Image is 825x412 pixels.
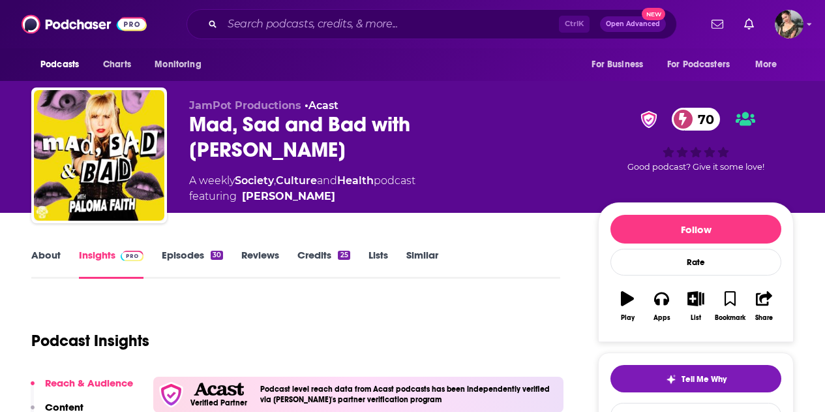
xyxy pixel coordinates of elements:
a: 70 [672,108,721,131]
button: open menu [582,52,659,77]
span: Monitoring [155,55,201,74]
span: Charts [103,55,131,74]
img: Acast [194,383,243,396]
a: Episodes30 [162,249,223,279]
span: Ctrl K [559,16,590,33]
div: Rate [610,249,781,276]
a: Acast [308,99,338,112]
div: Play [621,314,635,322]
h4: Podcast level reach data from Acast podcasts has been independently verified via [PERSON_NAME]'s ... [260,385,558,404]
a: Show notifications dropdown [739,13,759,35]
a: Similar [406,249,438,279]
span: New [642,8,665,20]
div: Share [755,314,773,322]
img: Podchaser - Follow, Share and Rate Podcasts [22,12,147,37]
a: Charts [95,52,139,77]
button: Show profile menu [775,10,803,39]
img: Mad, Sad and Bad with Paloma Faith [34,90,164,221]
span: • [305,99,338,112]
button: Follow [610,215,781,244]
a: Show notifications dropdown [706,13,728,35]
div: Search podcasts, credits, & more... [187,9,677,39]
button: open menu [31,52,96,77]
div: Bookmark [715,314,745,322]
button: Apps [644,283,678,330]
div: verified Badge70Good podcast? Give it some love! [598,99,794,181]
img: verified Badge [637,111,661,128]
span: JamPot Productions [189,99,301,112]
img: tell me why sparkle [666,374,676,385]
button: Bookmark [713,283,747,330]
img: verfied icon [158,382,184,407]
button: Reach & Audience [31,377,133,401]
a: Culture [276,174,317,187]
div: Apps [653,314,670,322]
button: Share [747,283,781,330]
button: tell me why sparkleTell Me Why [610,365,781,392]
a: About [31,249,61,279]
span: More [755,55,777,74]
button: Open AdvancedNew [600,16,666,32]
a: Paloma Faith [242,189,335,204]
span: For Business [592,55,643,74]
span: For Podcasters [667,55,730,74]
input: Search podcasts, credits, & more... [222,14,559,35]
button: open menu [746,52,794,77]
div: 25 [338,251,350,260]
span: , [274,174,276,187]
a: InsightsPodchaser Pro [79,249,143,279]
div: 30 [211,251,223,260]
span: and [317,174,337,187]
a: Lists [368,249,388,279]
a: Society [235,174,274,187]
div: List [691,314,701,322]
img: User Profile [775,10,803,39]
span: 70 [685,108,721,131]
h5: Verified Partner [190,399,247,407]
span: Logged in as Flossie22 [775,10,803,39]
img: Podchaser Pro [121,251,143,261]
a: Reviews [241,249,279,279]
span: featuring [189,189,415,204]
button: Play [610,283,644,330]
span: Tell Me Why [682,374,727,385]
button: List [679,283,713,330]
h1: Podcast Insights [31,331,149,351]
a: Credits25 [297,249,350,279]
button: open menu [659,52,749,77]
div: A weekly podcast [189,173,415,204]
span: Podcasts [40,55,79,74]
span: Good podcast? Give it some love! [627,162,764,172]
p: Reach & Audience [45,377,133,389]
button: open menu [145,52,218,77]
a: Health [337,174,374,187]
span: Open Advanced [606,21,660,27]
